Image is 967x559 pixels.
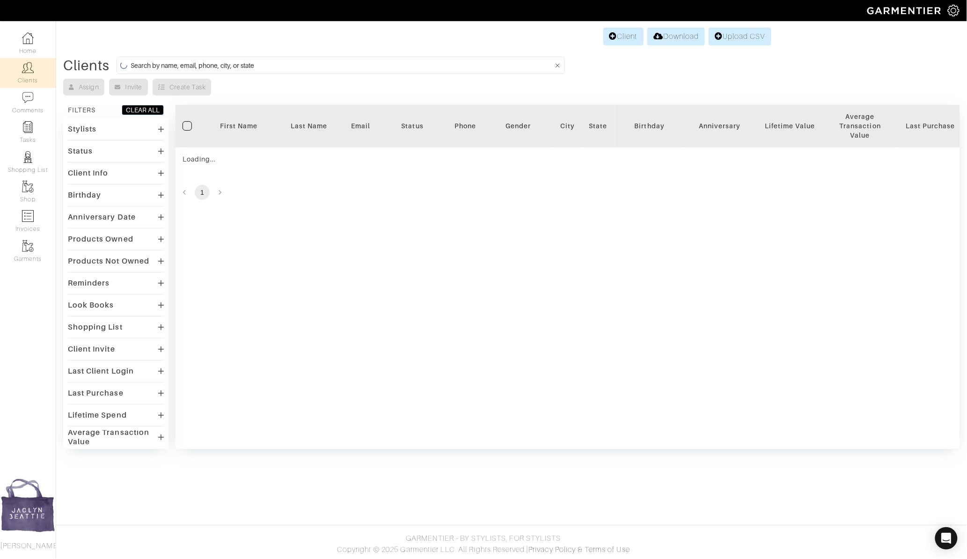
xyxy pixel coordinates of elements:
[22,240,34,252] img: garments-icon-b7da505a4dc4fd61783c78ac3ca0ef83fa9d6f193b1c9dc38574b1d14d53ca28.png
[351,121,370,131] div: Email
[68,213,136,222] div: Anniversary Date
[755,105,825,147] th: Toggle SortBy
[68,191,101,200] div: Birthday
[935,527,958,550] div: Open Intercom Messenger
[211,121,267,131] div: First Name
[22,151,34,163] img: stylists-icon-eb353228a002819b7ec25b43dbf5f0378dd9e0616d9560372ff212230b889e62.png
[63,61,110,70] div: Clients
[204,105,274,147] th: Toggle SortBy
[22,62,34,74] img: clients-icon-6bae9207a08558b7cb47a8932f037763ab4055f8c8b6bfacd5dc20c3e0201464.png
[895,105,966,147] th: Toggle SortBy
[561,121,575,131] div: City
[615,105,685,147] th: Toggle SortBy
[902,121,959,131] div: Last Purchase
[68,428,158,447] div: Average Transaction Value
[22,181,34,192] img: garments-icon-b7da505a4dc4fd61783c78ac3ca0ef83fa9d6f193b1c9dc38574b1d14d53ca28.png
[483,105,554,147] th: Toggle SortBy
[22,32,34,44] img: dashboard-icon-dbcd8f5a0b271acd01030246c82b418ddd0df26cd7fceb0bd07c9910d44c42f6.png
[68,125,96,134] div: Stylists
[622,121,678,131] div: Birthday
[195,185,210,200] button: page 1
[68,367,134,376] div: Last Client Login
[692,121,748,131] div: Anniversary
[68,235,133,244] div: Products Owned
[384,121,440,131] div: Status
[377,105,447,147] th: Toggle SortBy
[603,28,644,45] a: Client
[22,210,34,222] img: orders-icon-0abe47150d42831381b5fb84f609e132dff9fe21cb692f30cb5eec754e2cba89.png
[825,105,895,147] th: Toggle SortBy
[131,59,553,71] input: Search by name, email, phone, city, or state
[68,345,115,354] div: Client Invite
[68,147,93,156] div: Status
[709,28,771,45] a: Upload CSV
[281,121,337,131] div: Last Name
[68,279,110,288] div: Reminders
[68,411,127,420] div: Lifetime Spend
[863,2,948,19] img: garmentier-logo-header-white-b43fb05a5012e4ada735d5af1a66efaba907eab6374d6393d1fbf88cb4ef424d.png
[122,105,164,115] button: CLEAR ALL
[491,121,547,131] div: Gender
[183,154,370,164] div: Loading...
[589,121,608,131] div: State
[832,112,888,140] div: Average Transaction Value
[454,121,476,131] div: Phone
[647,28,705,45] a: Download
[685,105,755,147] th: Toggle SortBy
[762,121,818,131] div: Lifetime Value
[126,105,160,115] div: CLEAR ALL
[68,301,114,310] div: Look Books
[68,105,95,115] div: FILTERS
[176,185,960,200] nav: pagination navigation
[68,257,149,266] div: Products Not Owned
[274,105,344,147] th: Toggle SortBy
[529,545,630,554] a: Privacy Policy & Terms of Use
[948,5,960,16] img: gear-icon-white-bd11855cb880d31180b6d7d6211b90ccbf57a29d726f0c71d8c61bd08dd39cc2.png
[68,169,109,178] div: Client Info
[337,545,527,554] span: Copyright © 2025 Garmentier LLC. All Rights Reserved.
[68,389,124,398] div: Last Purchase
[22,92,34,103] img: comment-icon-a0a6a9ef722e966f86d9cbdc48e553b5cf19dbc54f86b18d962a5391bc8f6eb6.png
[68,323,123,332] div: Shopping List
[22,121,34,133] img: reminder-icon-8004d30b9f0a5d33ae49ab947aed9ed385cf756f9e5892f1edd6e32f2345188e.png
